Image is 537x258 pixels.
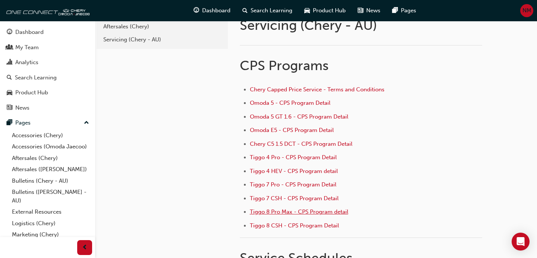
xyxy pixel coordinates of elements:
a: Analytics [3,56,92,69]
span: chart-icon [7,59,12,66]
div: Analytics [15,58,38,67]
span: CPS Programs [240,57,329,73]
button: DashboardMy TeamAnalyticsSearch LearningProduct HubNews [3,24,92,116]
span: pages-icon [392,6,398,15]
a: Chery Capped Price Service - Terms and Conditions [250,86,384,93]
span: NM [522,6,531,15]
button: Pages [3,116,92,130]
a: search-iconSearch Learning [236,3,298,18]
a: news-iconNews [352,3,386,18]
a: Tiggo 8 CSH - CPS Program Detail [250,222,339,229]
a: Dashboard [3,25,92,39]
a: Bulletins (Chery - AU) [9,175,92,187]
a: Product Hub [3,86,92,100]
a: Accessories (Omoda Jaecoo) [9,141,92,152]
span: news-icon [7,105,12,111]
a: Accessories (Chery) [9,130,92,141]
a: Logistics (Chery) [9,218,92,229]
a: Search Learning [3,71,92,85]
span: people-icon [7,44,12,51]
a: News [3,101,92,115]
span: Search Learning [251,6,292,15]
h1: Servicing (Chery - AU) [240,17,481,34]
div: Search Learning [15,73,57,82]
span: up-icon [84,118,89,128]
a: Tiggo 4 Pro - CPS Program Detail [250,154,337,161]
div: Aftersales (Chery) [103,22,221,31]
span: News [366,6,380,15]
img: oneconnect [4,3,89,18]
span: search-icon [7,75,12,81]
span: guage-icon [7,29,12,36]
span: pages-icon [7,120,12,126]
div: News [15,104,29,112]
a: Omoda E5 - CPS Program Detail [250,127,334,133]
a: Marketing (Chery) [9,229,92,240]
a: Omoda 5 - CPS Program Detail [250,100,330,106]
span: news-icon [358,6,363,15]
span: search-icon [242,6,248,15]
span: prev-icon [82,243,88,252]
a: External Resources [9,206,92,218]
a: pages-iconPages [386,3,422,18]
span: car-icon [304,6,310,15]
button: NM [520,4,533,17]
a: Servicing (Chery - AU) [100,33,225,46]
span: Dashboard [202,6,230,15]
a: Tiggo 7 Pro - CPS Program Detail [250,181,336,188]
span: Product Hub [313,6,346,15]
div: Open Intercom Messenger [512,233,530,251]
div: Pages [15,119,31,127]
a: Omoda 5 GT 1.6 - CPS Program Detail [250,113,348,120]
div: Servicing (Chery - AU) [103,35,221,44]
a: Chery C5 1.5 DCT - CPS Program Detail [250,141,352,147]
a: Tiggo 7 CSH - CPS Program Detail [250,195,339,202]
div: Product Hub [15,88,48,97]
a: Tiggo 4 HEV - CPS Program detail [250,168,338,174]
a: Aftersales ([PERSON_NAME]) [9,164,92,175]
div: Dashboard [15,28,44,37]
a: Bulletins ([PERSON_NAME] - AU) [9,186,92,206]
a: guage-iconDashboard [188,3,236,18]
div: My Team [15,43,39,52]
a: car-iconProduct Hub [298,3,352,18]
a: Tiggo 8 Pro Max - CPS Program detail [250,208,348,215]
a: My Team [3,41,92,54]
span: Pages [401,6,416,15]
span: car-icon [7,89,12,96]
a: Aftersales (Chery) [100,20,225,33]
span: guage-icon [194,6,199,15]
a: Aftersales (Chery) [9,152,92,164]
